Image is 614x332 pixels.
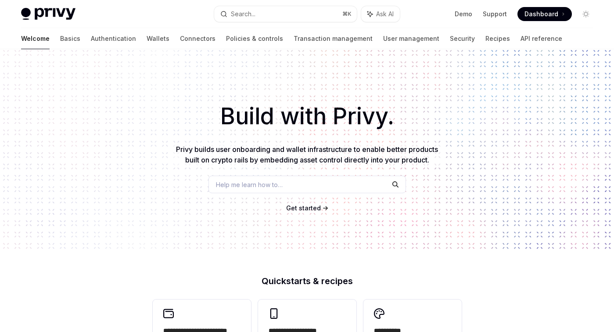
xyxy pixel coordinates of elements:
a: Transaction management [294,28,373,49]
a: Policies & controls [226,28,283,49]
a: Support [483,10,507,18]
div: Search... [231,9,255,19]
span: ⌘ K [342,11,352,18]
span: Privy builds user onboarding and wallet infrastructure to enable better products built on crypto ... [176,145,438,164]
a: Dashboard [517,7,572,21]
button: Search...⌘K [214,6,357,22]
a: Recipes [485,28,510,49]
span: Ask AI [376,10,394,18]
span: Help me learn how to… [216,180,283,189]
img: light logo [21,8,75,20]
a: Security [450,28,475,49]
h2: Quickstarts & recipes [153,277,462,285]
a: Get started [286,204,321,213]
a: API reference [521,28,562,49]
button: Toggle dark mode [579,7,593,21]
button: Ask AI [361,6,400,22]
a: Welcome [21,28,50,49]
a: Wallets [147,28,169,49]
a: Connectors [180,28,215,49]
a: Authentication [91,28,136,49]
h1: Build with Privy. [14,99,600,134]
a: User management [383,28,439,49]
a: Basics [60,28,80,49]
a: Demo [455,10,472,18]
span: Dashboard [524,10,558,18]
